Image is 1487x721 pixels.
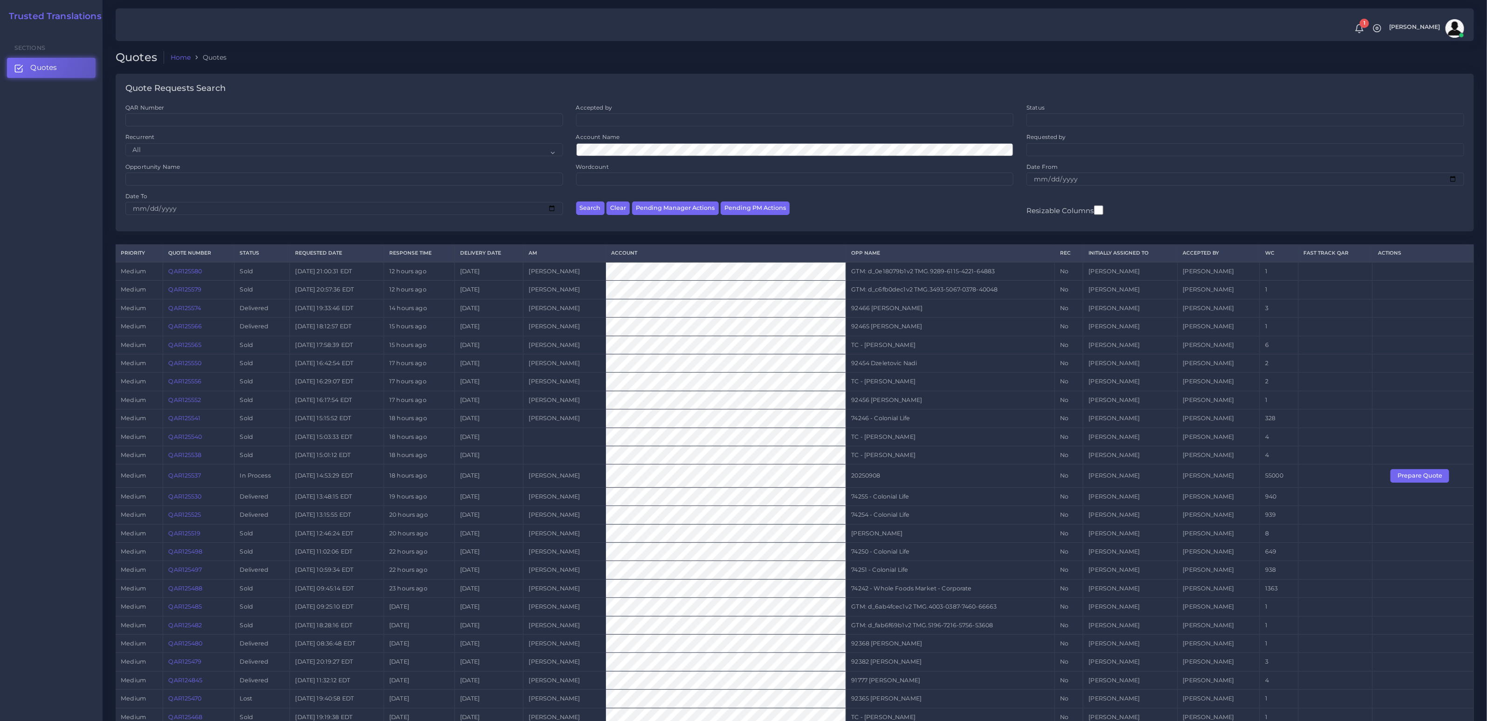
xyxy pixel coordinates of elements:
[1054,506,1083,524] td: No
[168,511,201,518] a: QAR125525
[846,428,1055,446] td: TC - [PERSON_NAME]
[234,409,290,428] td: Sold
[1083,428,1177,446] td: [PERSON_NAME]
[523,281,606,299] td: [PERSON_NAME]
[290,464,384,487] td: [DATE] 14:53:29 EDT
[846,464,1055,487] td: 20250908
[1177,391,1260,409] td: [PERSON_NAME]
[1083,634,1177,652] td: [PERSON_NAME]
[1054,634,1083,652] td: No
[454,391,523,409] td: [DATE]
[2,11,102,22] h2: Trusted Translations
[454,262,523,281] td: [DATE]
[1026,104,1045,111] label: Status
[1260,336,1298,354] td: 6
[1083,598,1177,616] td: [PERSON_NAME]
[1026,204,1103,216] label: Resizable Columns
[290,487,384,506] td: [DATE] 13:48:15 EDT
[1054,373,1083,391] td: No
[1260,506,1298,524] td: 939
[523,262,606,281] td: [PERSON_NAME]
[1260,579,1298,597] td: 1363
[454,616,523,634] td: [DATE]
[1054,281,1083,299] td: No
[384,561,455,579] td: 22 hours ago
[454,281,523,299] td: [DATE]
[846,542,1055,561] td: 74250 - Colonial Life
[191,53,227,62] li: Quotes
[1177,634,1260,652] td: [PERSON_NAME]
[454,598,523,616] td: [DATE]
[1083,354,1177,372] td: [PERSON_NAME]
[290,336,384,354] td: [DATE] 17:58:39 EDT
[1177,487,1260,506] td: [PERSON_NAME]
[234,542,290,561] td: Sold
[1260,373,1298,391] td: 2
[454,542,523,561] td: [DATE]
[171,53,191,62] a: Home
[384,542,455,561] td: 22 hours ago
[846,506,1055,524] td: 74254 - Colonial Life
[1391,469,1449,482] button: Prepare Quote
[1054,524,1083,542] td: No
[1054,354,1083,372] td: No
[454,318,523,336] td: [DATE]
[523,634,606,652] td: [PERSON_NAME]
[846,281,1055,299] td: GTM: d_c6fb0dec1v2 TMG.3493-5067-0378-40048
[1260,561,1298,579] td: 938
[1389,24,1440,30] span: [PERSON_NAME]
[523,524,606,542] td: [PERSON_NAME]
[116,51,164,64] h2: Quotes
[721,201,790,215] button: Pending PM Actions
[1260,598,1298,616] td: 1
[1083,487,1177,506] td: [PERSON_NAME]
[1054,428,1083,446] td: No
[1083,373,1177,391] td: [PERSON_NAME]
[121,511,146,518] span: medium
[121,566,146,573] span: medium
[1177,336,1260,354] td: [PERSON_NAME]
[1054,391,1083,409] td: No
[384,524,455,542] td: 20 hours ago
[454,336,523,354] td: [DATE]
[121,341,146,348] span: medium
[846,524,1055,542] td: [PERSON_NAME]
[1177,579,1260,597] td: [PERSON_NAME]
[125,83,226,94] h4: Quote Requests Search
[1177,281,1260,299] td: [PERSON_NAME]
[384,579,455,597] td: 23 hours ago
[1260,409,1298,428] td: 328
[846,561,1055,579] td: 74251 - Colonial Life
[234,634,290,652] td: Delivered
[523,487,606,506] td: [PERSON_NAME]
[1260,245,1298,262] th: WC
[1260,634,1298,652] td: 1
[454,428,523,446] td: [DATE]
[290,245,384,262] th: Requested Date
[234,506,290,524] td: Delivered
[1054,318,1083,336] td: No
[168,378,201,385] a: QAR125556
[846,373,1055,391] td: TC - [PERSON_NAME]
[125,163,180,171] label: Opportunity Name
[384,506,455,524] td: 20 hours ago
[1083,318,1177,336] td: [PERSON_NAME]
[168,714,202,721] a: QAR125468
[168,268,202,275] a: QAR125580
[168,341,201,348] a: QAR125565
[234,487,290,506] td: Delivered
[234,579,290,597] td: Sold
[846,446,1055,464] td: TC - [PERSON_NAME]
[290,391,384,409] td: [DATE] 16:17:54 EDT
[1177,598,1260,616] td: [PERSON_NAME]
[384,262,455,281] td: 12 hours ago
[121,378,146,385] span: medium
[290,561,384,579] td: [DATE] 10:59:34 EDT
[121,622,146,629] span: medium
[606,245,846,262] th: Account
[1026,133,1066,141] label: Requested by
[290,262,384,281] td: [DATE] 21:00:31 EDT
[1260,299,1298,317] td: 3
[168,451,201,458] a: QAR125538
[168,658,201,665] a: QAR125479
